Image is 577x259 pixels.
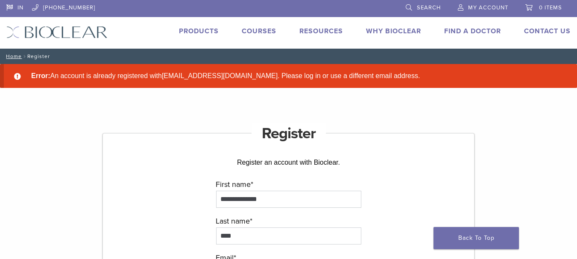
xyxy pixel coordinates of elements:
[299,27,343,35] a: Resources
[524,27,571,35] a: Contact Us
[169,147,408,178] div: Register an account with Bioclear.
[6,26,108,38] img: Bioclear
[366,27,421,35] a: Why Bioclear
[31,72,50,79] strong: Error:
[433,227,519,249] a: Back To Top
[22,54,27,58] span: /
[179,27,219,35] a: Products
[444,27,501,35] a: Find A Doctor
[242,27,276,35] a: Courses
[3,53,22,59] a: Home
[539,4,562,11] span: 0 items
[216,215,362,227] label: Last name
[417,4,441,11] span: Search
[28,71,563,81] li: An account is already registered with [EMAIL_ADDRESS][DOMAIN_NAME] . Please log in or use a diffe...
[252,123,326,144] h1: Register
[216,178,362,191] label: First name
[468,4,508,11] span: My Account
